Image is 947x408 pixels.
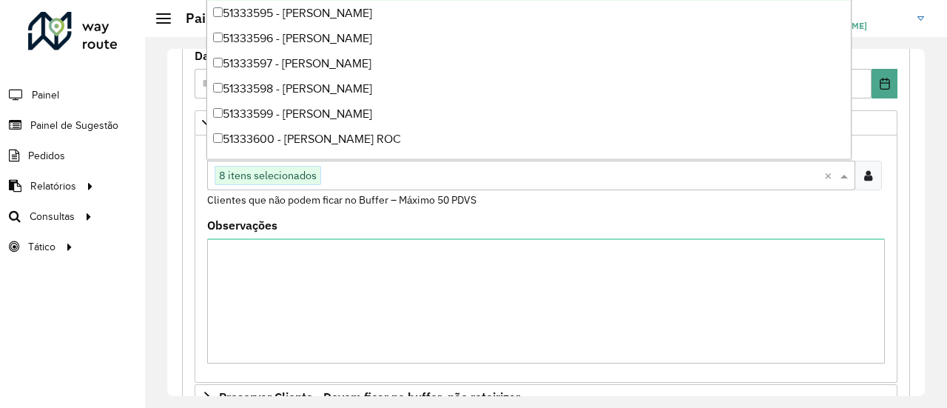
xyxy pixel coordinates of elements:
[195,47,330,64] label: Data de Vigência Inicial
[215,167,320,184] span: 8 itens selecionados
[30,118,118,133] span: Painel de Sugestão
[195,110,897,136] a: Priorizar Cliente - Não podem ficar no buffer
[207,1,850,26] div: 51333595 - [PERSON_NAME]
[207,216,277,234] label: Observações
[872,69,897,98] button: Choose Date
[28,239,55,255] span: Tático
[195,136,897,383] div: Priorizar Cliente - Não podem ficar no buffer
[824,167,837,184] span: Clear all
[207,76,850,101] div: 51333598 - [PERSON_NAME]
[30,209,75,224] span: Consultas
[207,101,850,127] div: 51333599 - [PERSON_NAME]
[30,178,76,194] span: Relatórios
[28,148,65,164] span: Pedidos
[32,87,59,103] span: Painel
[207,193,476,207] small: Clientes que não podem ficar no Buffer – Máximo 50 PDVS
[207,51,850,76] div: 51333597 - [PERSON_NAME]
[207,26,850,51] div: 51333596 - [PERSON_NAME]
[171,10,404,27] h2: Painel de Sugestão - Editar registro
[219,391,520,403] span: Preservar Cliente - Devem ficar no buffer, não roteirizar
[207,127,850,152] div: 51333600 - [PERSON_NAME] ROC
